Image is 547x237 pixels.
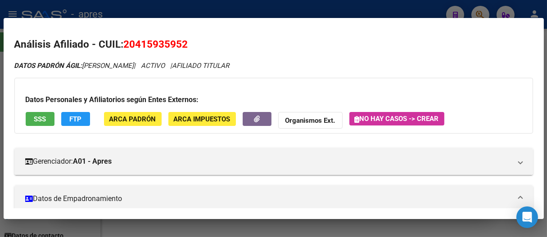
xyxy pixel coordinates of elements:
button: Organismos Ext. [278,112,343,129]
button: FTP [61,112,90,126]
strong: A01 - Apres [73,156,112,167]
mat-expansion-panel-header: Gerenciador:A01 - Apres [14,148,533,175]
h3: Datos Personales y Afiliatorios según Entes Externos: [26,94,522,105]
button: ARCA Impuestos [168,112,236,126]
i: | ACTIVO | [14,62,230,70]
span: ARCA Impuestos [174,115,231,123]
strong: DATOS PADRÓN ÁGIL: [14,62,82,70]
strong: Organismos Ext. [285,116,335,125]
div: Open Intercom Messenger [516,206,538,228]
button: ARCA Padrón [104,112,162,126]
span: 20415935952 [124,38,188,50]
span: No hay casos -> Crear [355,115,439,123]
mat-panel-title: Gerenciador: [25,156,511,167]
span: FTP [69,115,81,123]
button: SSS [26,112,54,126]
span: AFILIADO TITULAR [172,62,230,70]
mat-panel-title: Datos de Empadronamiento [25,193,511,204]
span: ARCA Padrón [109,115,156,123]
h2: Análisis Afiliado - CUIL: [14,37,533,52]
button: No hay casos -> Crear [349,112,444,125]
mat-expansion-panel-header: Datos de Empadronamiento [14,185,533,212]
span: [PERSON_NAME] [14,62,134,70]
span: SSS [34,115,46,123]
